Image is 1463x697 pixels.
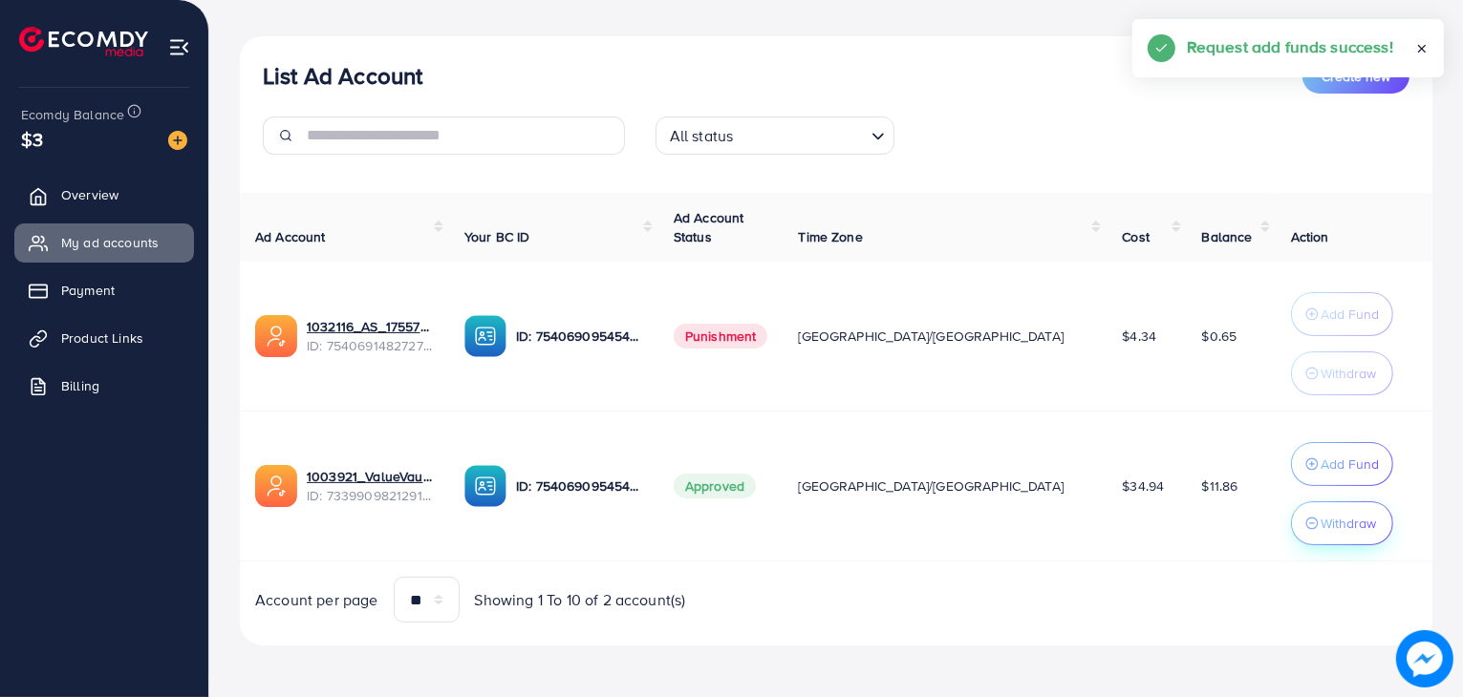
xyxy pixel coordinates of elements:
a: Payment [14,271,194,309]
img: ic-ads-acc.e4c84228.svg [255,465,297,507]
span: Cost [1122,227,1150,246]
a: My ad accounts [14,223,194,262]
img: logo [19,27,148,56]
span: Overview [61,185,118,204]
img: ic-ads-acc.e4c84228.svg [255,315,297,357]
input: Search for option [739,118,863,150]
img: ic-ba-acc.ded83a64.svg [464,465,506,507]
span: Ad Account Status [674,208,744,246]
a: Overview [14,176,194,214]
span: Account per page [255,589,378,611]
span: ID: 7540691482727464967 [307,336,434,355]
h5: Request add funds success! [1187,34,1393,59]
a: Billing [14,367,194,405]
h3: List Ad Account [263,62,422,90]
span: $34.94 [1122,476,1164,496]
span: [GEOGRAPHIC_DATA]/[GEOGRAPHIC_DATA] [798,476,1064,496]
span: $3 [21,125,43,153]
div: Search for option [656,116,894,155]
span: My ad accounts [61,233,159,252]
span: Time Zone [798,227,862,246]
span: Product Links [61,328,143,348]
span: Action [1291,227,1329,246]
span: Your BC ID [464,227,530,246]
span: All status [666,122,738,150]
div: <span class='underline'>1032116_AS_1755704222613</span></br>7540691482727464967 [307,317,434,356]
a: Product Links [14,319,194,357]
img: menu [168,36,190,58]
p: Add Fund [1321,303,1379,326]
span: $4.34 [1122,327,1156,346]
p: Withdraw [1321,512,1376,535]
span: $0.65 [1202,327,1237,346]
button: Withdraw [1291,501,1393,545]
button: Add Fund [1291,442,1393,486]
span: Punishment [674,324,768,348]
span: Payment [61,281,115,300]
span: ID: 7339909821291855874 [307,486,434,505]
span: Ecomdy Balance [21,105,124,124]
button: Add Fund [1291,292,1393,336]
p: Withdraw [1321,362,1376,385]
span: Billing [61,376,99,395]
img: image [168,131,187,150]
span: Balance [1202,227,1253,246]
p: ID: 7540690954542530567 [516,475,643,497]
p: ID: 7540690954542530567 [516,325,643,348]
span: [GEOGRAPHIC_DATA]/[GEOGRAPHIC_DATA] [798,327,1064,346]
img: image [1396,630,1453,687]
img: ic-ba-acc.ded83a64.svg [464,315,506,357]
a: 1003921_ValueVault_1708955941628 [307,467,434,486]
span: Showing 1 To 10 of 2 account(s) [475,589,686,611]
span: $11.86 [1202,476,1238,496]
button: Withdraw [1291,351,1393,395]
p: Add Fund [1321,453,1379,475]
a: 1032116_AS_1755704222613 [307,317,434,336]
span: Approved [674,474,756,498]
span: Ad Account [255,227,326,246]
div: <span class='underline'>1003921_ValueVault_1708955941628</span></br>7339909821291855874 [307,467,434,506]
